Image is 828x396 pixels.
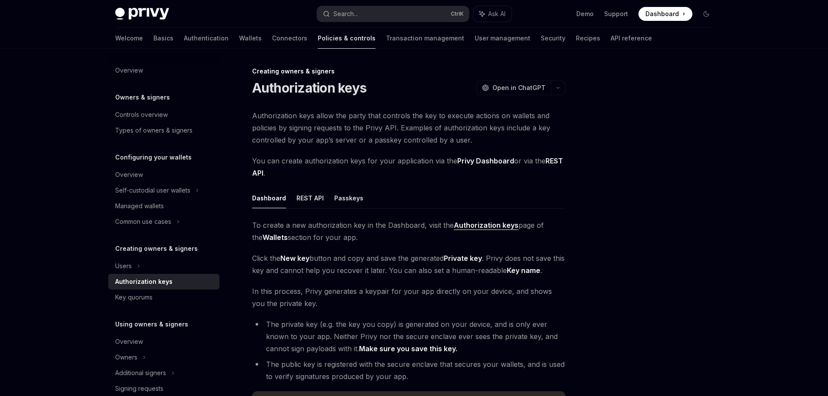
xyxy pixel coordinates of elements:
[252,67,565,76] div: Creating owners & signers
[252,155,565,179] span: You can create authorization keys for your application via the or via the .
[611,28,652,49] a: API reference
[115,170,143,180] div: Overview
[115,352,137,363] div: Owners
[108,274,219,290] a: Authorization keys
[115,8,169,20] img: dark logo
[108,167,219,183] a: Overview
[252,358,565,383] li: The public key is registered with the secure enclave that secures your wallets, and is used to ve...
[645,10,679,18] span: Dashboard
[638,7,692,21] a: Dashboard
[184,28,229,49] a: Authentication
[115,65,143,76] div: Overview
[541,28,565,49] a: Security
[604,10,628,18] a: Support
[108,123,219,138] a: Types of owners & signers
[492,83,545,92] span: Open in ChatGPT
[115,261,132,271] div: Users
[115,216,171,227] div: Common use cases
[386,28,464,49] a: Transaction management
[444,254,482,263] strong: Private key
[333,9,358,19] div: Search...
[454,221,519,230] a: Authorization keys
[115,292,153,303] div: Key quorums
[108,63,219,78] a: Overview
[488,10,505,18] span: Ask AI
[272,28,307,49] a: Connectors
[115,92,170,103] h5: Owners & signers
[507,266,540,275] strong: Key name
[115,28,143,49] a: Welcome
[115,368,166,378] div: Additional signers
[115,319,188,329] h5: Using owners & signers
[108,198,219,214] a: Managed wallets
[239,28,262,49] a: Wallets
[115,110,168,120] div: Controls overview
[576,10,594,18] a: Demo
[153,28,173,49] a: Basics
[263,233,288,242] strong: Wallets
[252,188,286,208] button: Dashboard
[115,152,192,163] h5: Configuring your wallets
[334,188,363,208] button: Passkeys
[115,125,193,136] div: Types of owners & signers
[108,107,219,123] a: Controls overview
[115,185,190,196] div: Self-custodial user wallets
[252,219,565,243] span: To create a new authorization key in the Dashboard, visit the page of the section for your app.
[115,243,198,254] h5: Creating owners & signers
[108,290,219,305] a: Key quorums
[252,80,367,96] h1: Authorization keys
[699,7,713,21] button: Toggle dark mode
[359,344,457,353] strong: Make sure you save this key.
[475,28,530,49] a: User management
[457,156,514,165] strong: Privy Dashboard
[318,28,376,49] a: Policies & controls
[280,254,309,263] strong: New key
[252,252,565,276] span: Click the button and copy and save the generated . Privy does not save this key and cannot help y...
[473,6,512,22] button: Ask AI
[296,188,324,208] button: REST API
[252,318,565,355] li: The private key (e.g. the key you copy) is generated on your device, and is only ever known to yo...
[252,110,565,146] span: Authorization keys allow the party that controls the key to execute actions on wallets and polici...
[115,201,164,211] div: Managed wallets
[476,80,551,95] button: Open in ChatGPT
[115,336,143,347] div: Overview
[317,6,469,22] button: Search...CtrlK
[108,334,219,349] a: Overview
[115,276,173,287] div: Authorization keys
[252,285,565,309] span: In this process, Privy generates a keypair for your app directly on your device, and shows you th...
[451,10,464,17] span: Ctrl K
[115,383,163,394] div: Signing requests
[576,28,600,49] a: Recipes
